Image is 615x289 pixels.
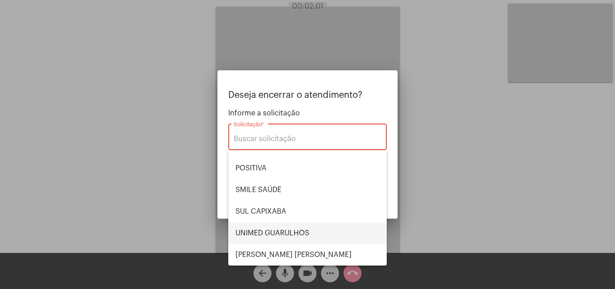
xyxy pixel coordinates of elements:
[235,157,380,179] span: POSITIVA
[235,201,380,222] span: SUL CAPIXABA
[234,135,381,143] input: Buscar solicitação
[228,109,387,117] span: Informe a solicitação
[235,222,380,244] span: UNIMED GUARULHOS
[235,179,380,201] span: SMILE SAÚDE
[228,90,387,100] p: Deseja encerrar o atendimento?
[235,244,380,266] span: [PERSON_NAME] [PERSON_NAME]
